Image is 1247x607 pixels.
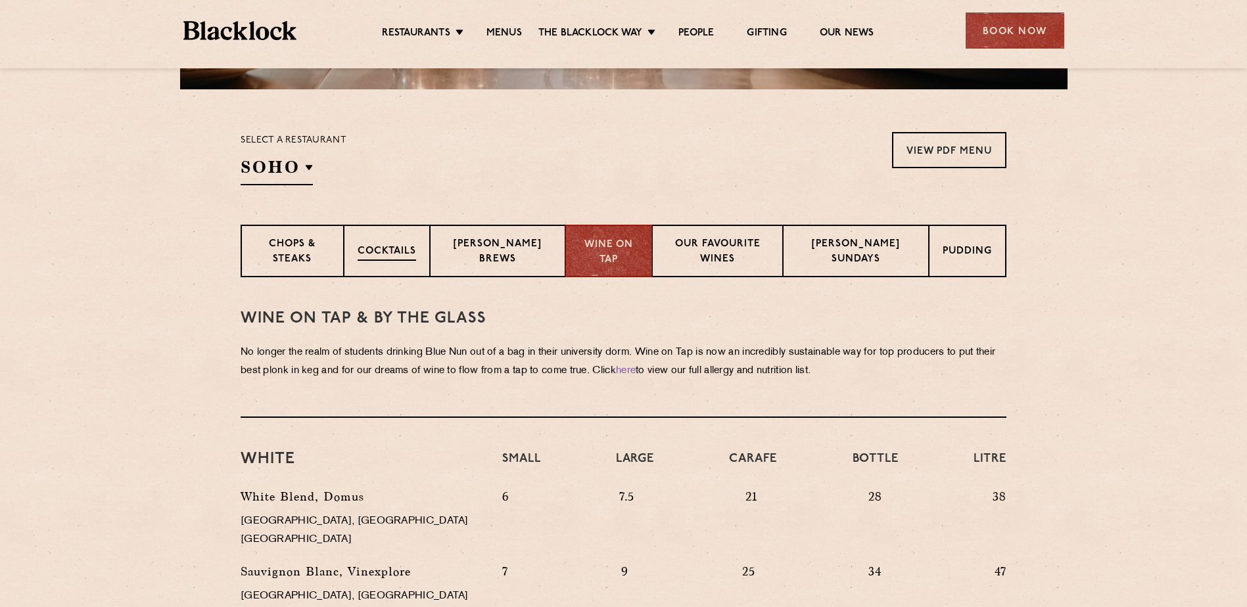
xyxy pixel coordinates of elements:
[678,27,714,41] a: People
[666,237,770,268] p: Our favourite wines
[853,451,899,481] h4: Bottle
[241,512,482,549] p: [GEOGRAPHIC_DATA], [GEOGRAPHIC_DATA] [GEOGRAPHIC_DATA]
[892,132,1006,168] a: View PDF Menu
[729,451,777,481] h4: Carafe
[579,238,638,267] p: Wine on Tap
[797,237,915,268] p: [PERSON_NAME] Sundays
[966,12,1064,49] div: Book Now
[358,244,416,261] p: Cocktails
[241,156,313,185] h2: SOHO
[616,366,636,376] a: here
[241,132,346,149] p: Select a restaurant
[538,27,642,41] a: The Blacklock Way
[868,487,882,556] p: 28
[241,562,482,581] p: Sauvignon Blanc, Vinexplore
[241,344,1006,380] p: No longer the realm of students drinking Blue Nun out of a bag in their university dorm. Wine on ...
[943,244,992,261] p: Pudding
[444,237,552,268] p: [PERSON_NAME] Brews
[502,487,509,556] p: 6
[502,451,540,481] h4: Small
[241,587,482,606] p: [GEOGRAPHIC_DATA], [GEOGRAPHIC_DATA]
[241,310,1006,327] h3: WINE on tap & by the glass
[747,27,786,41] a: Gifting
[974,451,1006,481] h4: Litre
[486,27,522,41] a: Menus
[255,237,330,268] p: Chops & Steaks
[993,487,1006,556] p: 38
[619,487,634,556] p: 7.5
[183,21,297,40] img: BL_Textured_Logo-footer-cropped.svg
[241,451,482,468] h3: White
[820,27,874,41] a: Our News
[616,451,654,481] h4: Large
[241,487,482,506] p: White Blend, Domus
[382,27,450,41] a: Restaurants
[745,487,758,556] p: 21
